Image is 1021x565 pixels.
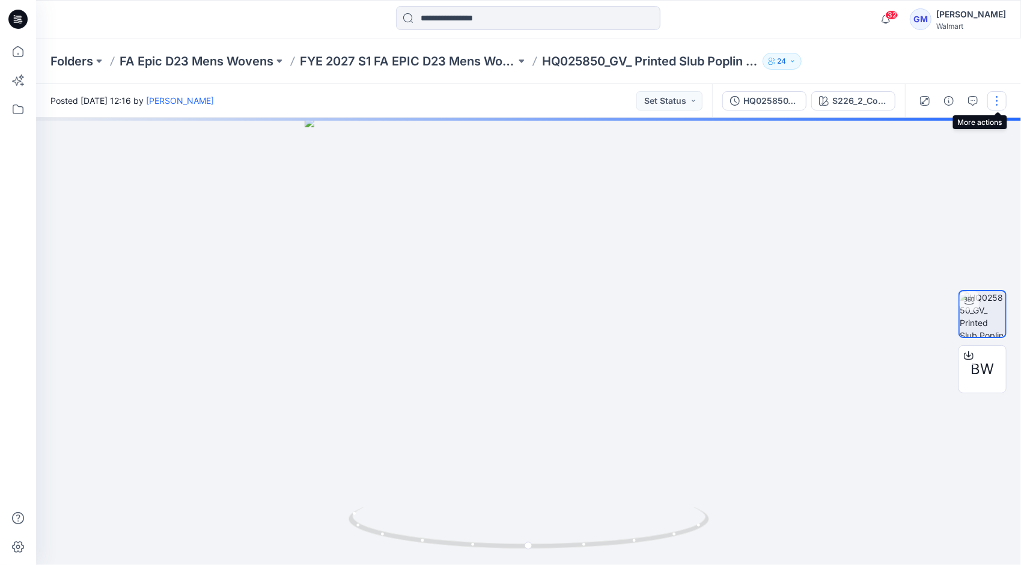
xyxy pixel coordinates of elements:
[971,358,995,380] span: BW
[885,10,898,20] span: 32
[743,94,799,107] div: HQ025850_GV_ Printed Slub Poplin Camp Shirt
[778,55,787,68] p: 24
[936,7,1006,22] div: [PERSON_NAME]
[939,91,959,110] button: Details
[50,94,214,107] span: Posted [DATE] 12:16 by
[50,53,93,70] a: Folders
[811,91,895,110] button: S226_2_Color_Floral
[300,53,516,70] a: FYE 2027 S1 FA EPIC D23 Mens Wovens
[910,8,931,30] div: GM
[832,94,888,107] div: S226_2_Color_Floral
[722,91,806,110] button: HQ025850_GV_ Printed Slub Poplin Camp Shirt
[763,53,802,70] button: 24
[542,53,758,70] p: HQ025850_GV_ Printed Slub Poplin Camp Shirt
[120,53,273,70] a: FA Epic D23 Mens Wovens
[960,291,1005,337] img: HQ025850_GV_ Printed Slub Poplin Camp Shirt
[146,95,214,106] a: [PERSON_NAME]
[936,22,1006,31] div: Walmart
